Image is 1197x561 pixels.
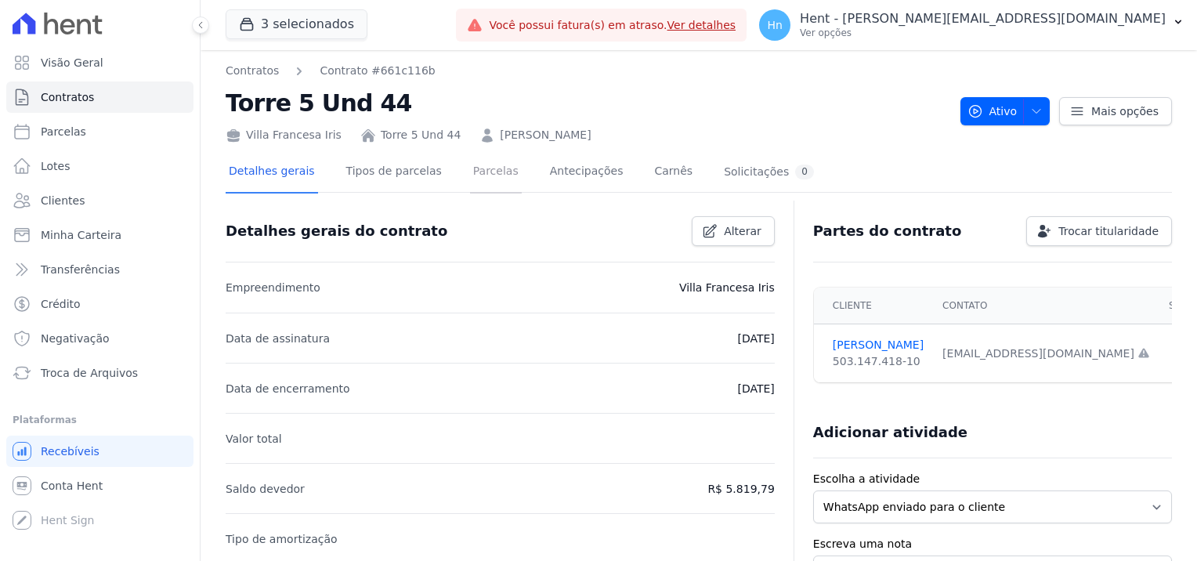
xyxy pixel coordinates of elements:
[6,150,193,182] a: Lotes
[500,127,591,143] a: [PERSON_NAME]
[226,222,447,241] h3: Detalhes gerais do contrato
[226,152,318,194] a: Detalhes gerais
[41,124,86,139] span: Parcelas
[6,116,193,147] a: Parcelas
[226,480,305,498] p: Saldo devedor
[6,470,193,501] a: Conta Hent
[41,478,103,494] span: Conta Hent
[795,165,814,179] div: 0
[41,158,71,174] span: Lotes
[41,296,81,312] span: Crédito
[41,262,120,277] span: Transferências
[226,85,948,121] h2: Torre 5 Und 44
[6,47,193,78] a: Visão Geral
[1058,223,1159,239] span: Trocar titularidade
[721,152,817,194] a: Solicitações0
[226,530,338,548] p: Tipo de amortização
[800,11,1166,27] p: Hent - [PERSON_NAME][EMAIL_ADDRESS][DOMAIN_NAME]
[6,219,193,251] a: Minha Carteira
[41,331,110,346] span: Negativação
[226,429,282,448] p: Valor total
[960,97,1051,125] button: Ativo
[381,127,461,143] a: Torre 5 Und 44
[813,536,1172,552] label: Escreva uma nota
[679,278,775,297] p: Villa Francesa Iris
[547,152,627,194] a: Antecipações
[226,63,948,79] nav: Breadcrumb
[967,97,1018,125] span: Ativo
[226,278,320,297] p: Empreendimento
[41,193,85,208] span: Clientes
[41,227,121,243] span: Minha Carteira
[470,152,522,194] a: Parcelas
[41,55,103,71] span: Visão Geral
[737,329,774,348] p: [DATE]
[724,223,761,239] span: Alterar
[747,3,1197,47] button: Hn Hent - [PERSON_NAME][EMAIL_ADDRESS][DOMAIN_NAME] Ver opções
[226,379,350,398] p: Data de encerramento
[767,20,782,31] span: Hn
[320,63,435,79] a: Contrato #661c116b
[933,288,1159,324] th: Contato
[1059,97,1172,125] a: Mais opções
[6,81,193,113] a: Contratos
[6,357,193,389] a: Troca de Arquivos
[41,365,138,381] span: Troca de Arquivos
[226,63,436,79] nav: Breadcrumb
[6,185,193,216] a: Clientes
[800,27,1166,39] p: Ver opções
[813,471,1172,487] label: Escolha a atividade
[41,443,99,459] span: Recebíveis
[814,288,933,324] th: Cliente
[13,411,187,429] div: Plataformas
[226,9,367,39] button: 3 selecionados
[651,152,696,194] a: Carnês
[226,329,330,348] p: Data de assinatura
[833,353,924,370] div: 503.147.418-10
[6,323,193,354] a: Negativação
[226,63,279,79] a: Contratos
[41,89,94,105] span: Contratos
[6,436,193,467] a: Recebíveis
[1091,103,1159,119] span: Mais opções
[226,127,342,143] div: Villa Francesa Iris
[6,254,193,285] a: Transferências
[724,165,814,179] div: Solicitações
[692,216,775,246] a: Alterar
[1026,216,1172,246] a: Trocar titularidade
[833,337,924,353] a: [PERSON_NAME]
[737,379,774,398] p: [DATE]
[489,17,736,34] span: Você possui fatura(s) em atraso.
[942,346,1150,362] div: [EMAIL_ADDRESS][DOMAIN_NAME]
[813,423,967,442] h3: Adicionar atividade
[667,19,736,31] a: Ver detalhes
[813,222,962,241] h3: Partes do contrato
[6,288,193,320] a: Crédito
[343,152,445,194] a: Tipos de parcelas
[707,480,774,498] p: R$ 5.819,79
